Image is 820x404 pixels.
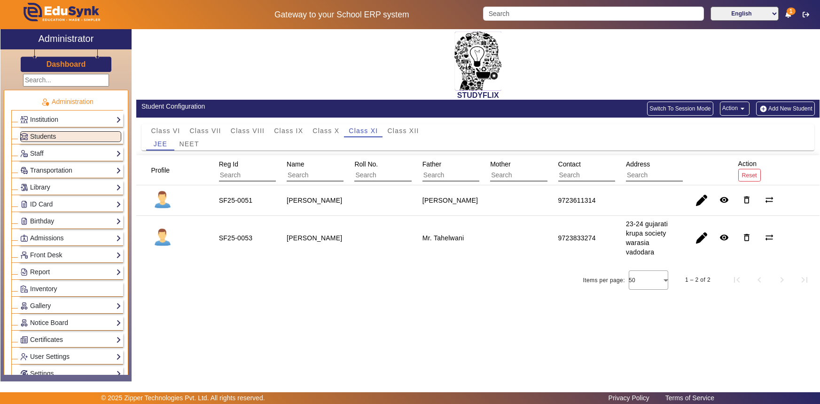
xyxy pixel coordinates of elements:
[219,160,238,168] span: Reg Id
[287,160,304,168] span: Name
[23,74,109,87] input: Search...
[312,127,339,134] span: Class X
[604,392,654,404] a: Privacy Policy
[30,133,56,140] span: Students
[219,196,253,205] div: SF25-0051
[21,133,28,140] img: Students.png
[151,127,180,134] span: Class VI
[771,269,793,291] button: Next page
[748,269,771,291] button: Previous page
[726,269,748,291] button: First page
[738,169,761,182] button: Reset
[349,127,378,134] span: Class XI
[490,160,511,168] span: Mother
[685,275,711,285] div: 1 – 2 of 2
[190,127,221,134] span: Class VII
[756,102,814,116] button: Add New Student
[287,234,342,242] staff-with-status: [PERSON_NAME]
[626,160,650,168] span: Address
[136,91,820,100] h2: STUDYFLIX
[101,393,265,403] p: © 2025 Zipper Technologies Pvt. Ltd. All rights reserved.
[558,169,642,182] input: Search
[39,33,94,44] h2: Administrator
[179,141,199,147] span: NEET
[283,156,383,185] div: Name
[558,233,596,243] div: 9723833274
[20,131,121,142] a: Students
[11,97,123,107] p: Administration
[287,197,342,204] staff-with-status: [PERSON_NAME]
[583,276,625,285] div: Items per page:
[351,156,450,185] div: Roll No.
[21,285,28,293] img: Inventory.png
[354,169,438,182] input: Search
[626,219,672,257] div: 23-24 gujarati krupa society warasia vadodara
[219,233,253,243] div: SF25-0053
[555,156,654,185] div: Contact
[46,59,86,69] a: Dashboard
[148,162,181,179] div: Profile
[720,102,750,116] button: Action
[623,156,722,185] div: Address
[41,98,49,106] img: Administration.png
[354,160,378,168] span: Roll No.
[454,32,501,91] img: 2da83ddf-6089-4dce-a9e2-416746467bdd
[765,195,774,205] mat-icon: sync_alt
[758,105,768,113] img: add-new-student.png
[490,169,574,182] input: Search
[793,269,816,291] button: Last page
[661,392,719,404] a: Terms of Service
[287,169,371,182] input: Search
[154,141,167,147] span: JEE
[742,233,751,242] mat-icon: delete_outline
[219,169,303,182] input: Search
[787,8,796,15] span: 1
[151,189,174,212] img: profile.png
[216,156,315,185] div: Reg Id
[422,169,507,182] input: Search
[274,127,303,134] span: Class IX
[558,160,581,168] span: Contact
[647,102,713,116] button: Switch To Session Mode
[422,160,441,168] span: Father
[483,7,703,21] input: Search
[422,196,478,205] div: [PERSON_NAME]
[210,10,473,20] h5: Gateway to your School ERP system
[0,29,132,49] a: Administrator
[151,226,174,250] img: profile.png
[20,284,121,294] a: Inventory
[231,127,265,134] span: Class VIII
[558,196,596,205] div: 9723611314
[738,104,747,113] mat-icon: arrow_drop_down
[419,156,518,185] div: Father
[422,233,464,243] div: Mr. Tahelwani
[719,233,729,242] mat-icon: remove_red_eye
[735,155,764,185] div: Action
[141,102,473,111] div: Student Configuration
[47,60,86,69] h3: Dashboard
[151,166,170,174] span: Profile
[719,195,729,205] mat-icon: remove_red_eye
[765,233,774,242] mat-icon: sync_alt
[626,169,710,182] input: Search
[30,285,57,293] span: Inventory
[742,195,751,205] mat-icon: delete_outline
[487,156,586,185] div: Mother
[387,127,419,134] span: Class XII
